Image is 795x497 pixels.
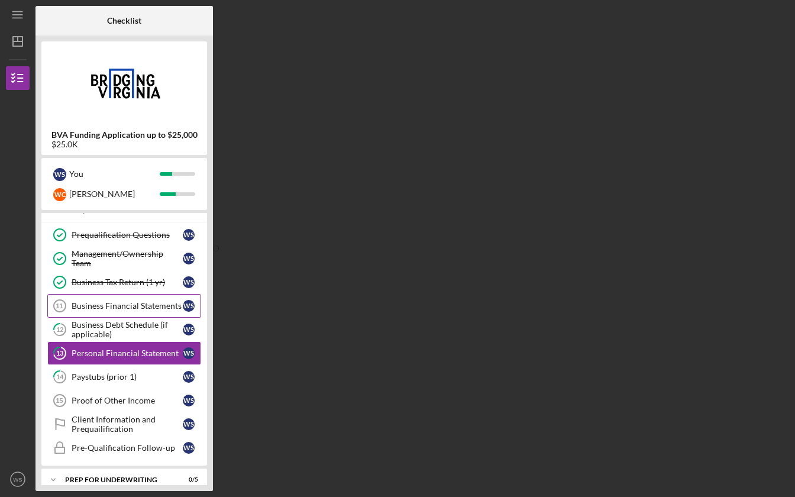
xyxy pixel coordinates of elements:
div: Personal Financial Statement [72,348,183,358]
a: 11Business Financial StatementsWS [47,294,201,318]
div: W S [183,300,195,312]
div: Prep for Underwriting [65,476,169,483]
div: W S [183,347,195,359]
div: W S [183,276,195,288]
a: Prequalification QuestionsWS [47,223,201,247]
a: 15Proof of Other IncomeWS [47,389,201,412]
a: 14Paystubs (prior 1)WS [47,365,201,389]
div: Pre-Qualification Follow-up [72,443,183,453]
div: W S [183,324,195,335]
text: WS [13,476,22,483]
div: W S [53,168,66,181]
div: $25.0K [51,140,198,149]
div: W C [53,188,66,201]
b: BVA Funding Application up to $25,000 [51,130,198,140]
div: Business Tax Return (1 yr) [72,277,183,287]
a: 13Personal Financial StatementWS [47,341,201,365]
img: Product logo [41,47,207,118]
tspan: 14 [56,373,64,381]
div: Business Debt Schedule (if applicable) [72,320,183,339]
a: Client Information and PrequailificationWS [47,412,201,436]
div: Client Information and Prequailification [72,415,183,434]
tspan: 13 [56,350,63,357]
div: Business Financial Statements [72,301,183,311]
div: You [69,164,160,184]
button: WS [6,467,30,491]
div: W S [183,253,195,264]
div: W S [183,229,195,241]
div: W S [183,371,195,383]
a: Management/Ownership TeamWS [47,247,201,270]
b: Checklist [107,16,141,25]
div: Prequalification Questions [72,230,183,240]
div: [PERSON_NAME] [69,184,160,204]
tspan: 15 [56,397,63,404]
tspan: 12 [56,326,63,334]
div: 0 / 5 [177,476,198,483]
div: Proof of Other Income [72,396,183,405]
div: W S [183,442,195,454]
div: Management/Ownership Team [72,249,183,268]
a: Business Tax Return (1 yr)WS [47,270,201,294]
div: W S [183,395,195,406]
a: Pre-Qualification Follow-upWS [47,436,201,460]
div: Paystubs (prior 1) [72,372,183,382]
div: W S [183,418,195,430]
tspan: 11 [56,302,63,309]
a: 12Business Debt Schedule (if applicable)WS [47,318,201,341]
